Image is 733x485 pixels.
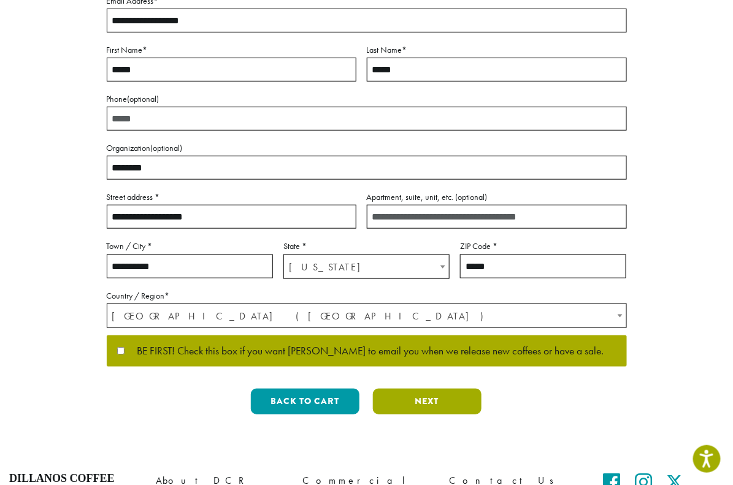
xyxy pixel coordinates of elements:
[107,140,627,156] label: Organization
[460,239,626,254] label: ZIP Code
[117,347,125,355] input: BE FIRST! Check this box if you want [PERSON_NAME] to email you when we release new coffees or ha...
[373,389,482,414] button: Next
[107,239,273,254] label: Town / City
[456,191,488,202] span: (optional)
[283,254,450,279] span: State
[151,142,183,153] span: (optional)
[367,189,627,205] label: Apartment, suite, unit, etc.
[251,389,359,414] button: Back to cart
[367,42,627,58] label: Last Name
[107,42,356,58] label: First Name
[128,93,159,104] span: (optional)
[284,255,449,279] span: New Jersey
[107,189,356,205] label: Street address
[107,304,627,328] span: Country / Region
[107,304,626,328] span: United States (US)
[125,346,604,357] span: BE FIRST! Check this box if you want [PERSON_NAME] to email you when we release new coffees or ha...
[283,239,450,254] label: State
